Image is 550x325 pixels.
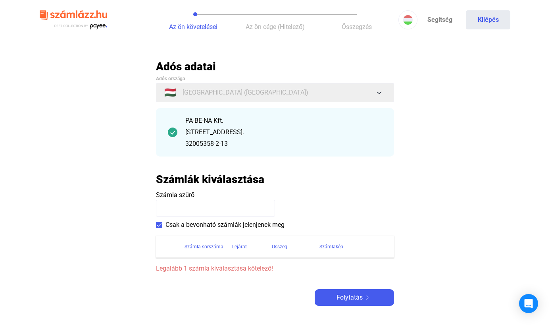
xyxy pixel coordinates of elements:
a: Segítség [417,10,462,29]
img: checkmark-darker-green-circle [168,128,177,137]
span: Számla szűrő [156,191,194,199]
button: 🇭🇺[GEOGRAPHIC_DATA] ([GEOGRAPHIC_DATA]) [156,83,394,102]
button: Folytatásarrow-right-white [315,289,394,306]
span: Legalább 1 számla kiválasztása kötelező! [156,264,394,273]
div: Összeg [272,242,287,251]
button: HU [398,10,417,29]
div: Lejárat [232,242,247,251]
span: 🇭🇺 [164,88,176,97]
span: Folytatás [337,293,363,302]
div: [STREET_ADDRESS]. [185,128,382,137]
img: szamlazzhu-logo [40,7,107,33]
span: Az ön követelései [169,23,217,31]
img: HU [403,15,413,25]
span: Összegzés [342,23,372,31]
span: [GEOGRAPHIC_DATA] ([GEOGRAPHIC_DATA]) [183,88,308,97]
div: Számlakép [319,242,385,251]
div: Számla sorszáma [185,242,223,251]
span: Az ön cége (Hitelező) [246,23,305,31]
div: Összeg [272,242,319,251]
h2: Számlák kiválasztása [156,172,264,186]
img: arrow-right-white [363,296,372,300]
button: Kilépés [466,10,510,29]
span: Adós országa [156,76,185,81]
div: Számlakép [319,242,343,251]
span: Csak a bevonható számlák jelenjenek meg [165,220,285,230]
div: Lejárat [232,242,272,251]
div: 32005358-2-13 [185,139,382,149]
h2: Adós adatai [156,60,394,74]
div: Számla sorszáma [185,242,232,251]
div: PA-BE-NA Kft. [185,116,382,126]
div: Open Intercom Messenger [519,294,538,313]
